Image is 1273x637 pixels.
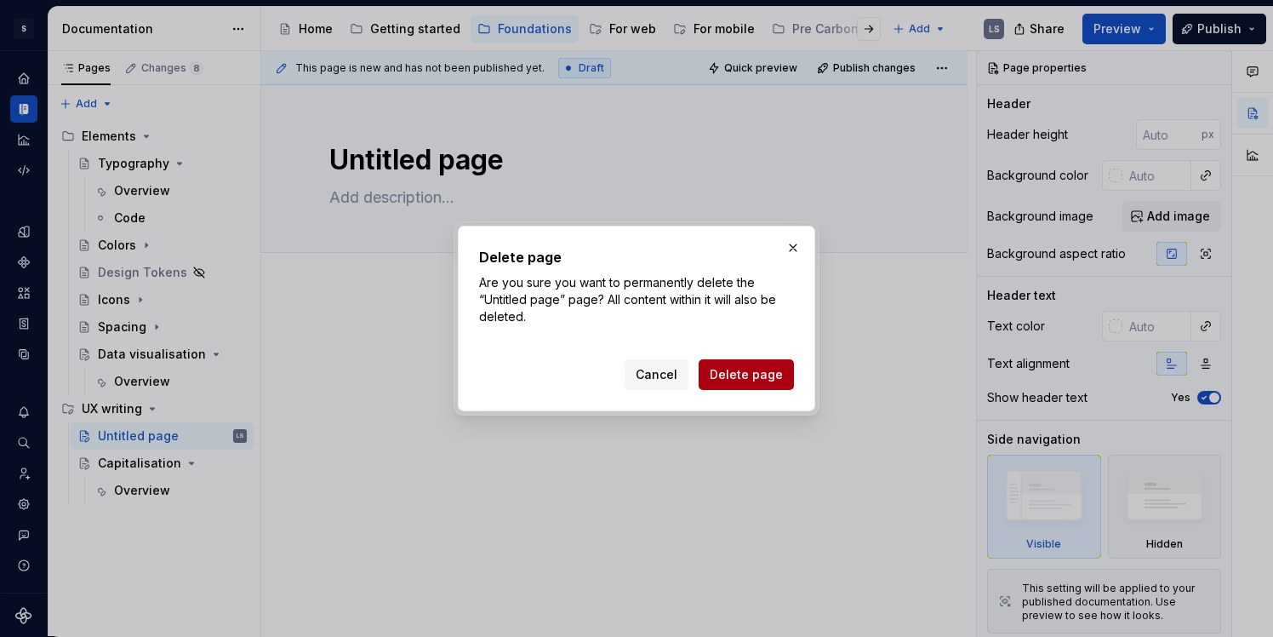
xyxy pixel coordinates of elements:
[479,274,794,325] p: Are you sure you want to permanently delete the “Untitled page” page? All content within it will ...
[699,359,794,390] button: Delete page
[479,247,794,267] h2: Delete page
[625,359,688,390] button: Cancel
[710,366,783,383] span: Delete page
[636,366,677,383] span: Cancel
